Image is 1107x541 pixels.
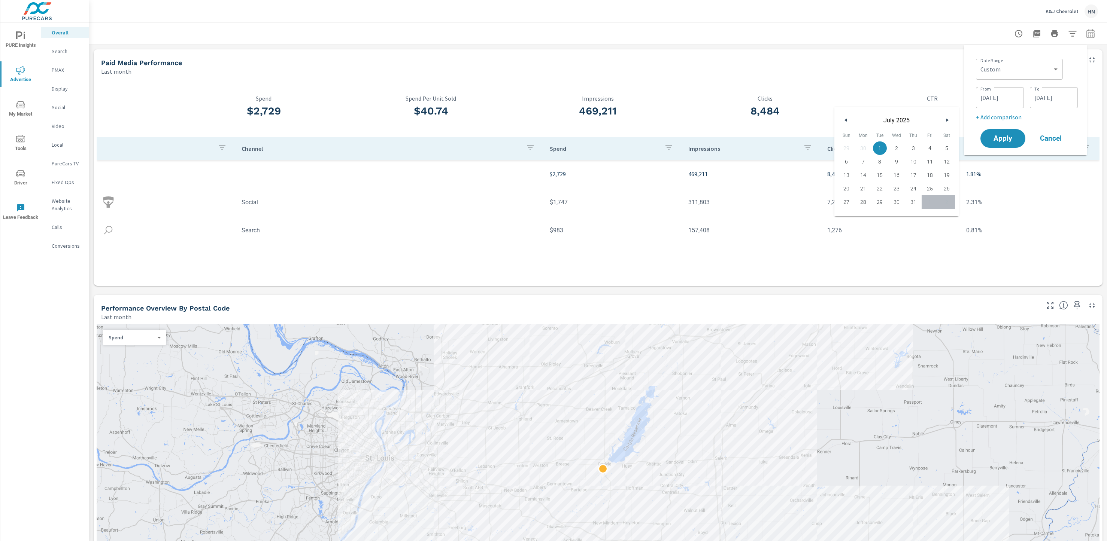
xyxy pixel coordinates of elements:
span: PURE Insights [3,31,39,50]
button: 6 [838,155,855,168]
button: 19 [938,168,955,182]
span: Apply [988,135,1018,142]
span: 26 [944,182,950,195]
button: Cancel [1028,129,1073,148]
div: nav menu [0,22,41,229]
p: + Add comparison [976,113,1078,122]
button: 3 [905,141,922,155]
p: CTR [849,95,1016,102]
h3: $2,729 [180,105,347,117]
button: 17 [905,168,922,182]
span: 27 [843,195,849,209]
div: Video [41,120,89,132]
span: Thu [905,129,922,141]
button: 30 [888,195,905,209]
h5: Performance Overview By Postal Code [101,304,230,312]
img: icon-search.svg [103,224,114,236]
h3: 1.81% [849,105,1016,117]
div: PureCars TV [41,158,89,169]
p: Search [52,48,83,55]
span: 20 [843,182,849,195]
h3: $40.74 [348,105,515,117]
span: Sat [938,129,955,141]
button: Minimize Widget [1086,299,1098,311]
button: 4 [922,141,938,155]
button: 14 [855,168,872,182]
p: Local [52,141,83,149]
button: 26 [938,182,955,195]
p: Spend [180,95,347,102]
p: Clicks [827,145,936,152]
p: Social [52,104,83,111]
span: Leave Feedback [3,204,39,222]
div: Conversions [41,240,89,251]
span: 19 [944,168,950,182]
span: 18 [927,168,933,182]
span: 31 [910,195,916,209]
p: Spend [109,334,154,341]
button: Apply Filters [1065,26,1080,41]
span: 14 [860,168,866,182]
span: My Market [3,100,39,119]
button: 24 [905,182,922,195]
div: Website Analytics [41,195,89,214]
p: Impressions [688,145,797,152]
button: 9 [888,155,905,168]
div: HM [1085,4,1098,18]
button: 16 [888,168,905,182]
td: 0.81% [960,221,1099,240]
p: PureCars TV [52,160,83,167]
p: Spend Per Unit Sold [348,95,515,102]
span: 23 [894,182,900,195]
h5: Paid Media Performance [101,59,182,67]
button: 18 [922,168,938,182]
span: Save this to your personalized report [1071,299,1083,311]
span: Tue [871,129,888,141]
p: Clicks [682,95,849,102]
div: Fixed Ops [41,177,89,188]
button: 5 [938,141,955,155]
td: 1,276 [821,221,960,240]
span: 28 [860,195,866,209]
button: 13 [838,168,855,182]
p: Impressions [515,95,682,102]
p: PMAX [52,66,83,74]
div: Calls [41,221,89,233]
p: K&J Chevrolet [1046,8,1079,15]
button: 1 [871,141,888,155]
h3: 8,484 [682,105,849,117]
td: 311,803 [682,193,821,212]
span: 1 [878,141,881,155]
div: Display [41,83,89,94]
button: 29 [871,195,888,209]
button: Make Fullscreen [1044,299,1056,311]
span: 17 [910,168,916,182]
td: 2.31% [960,193,1099,212]
p: 469,211 [688,169,815,178]
p: 1.81% [966,169,1093,178]
span: 15 [877,168,883,182]
span: 6 [845,155,848,168]
p: Conversions [52,242,83,250]
button: 28 [855,195,872,209]
button: 20 [838,182,855,195]
span: Understand performance data by postal code. Individual postal codes can be selected and expanded ... [1059,301,1068,310]
span: Sun [838,129,855,141]
span: 5 [945,141,948,155]
td: $1,747 [544,193,683,212]
span: 16 [894,168,900,182]
span: Fri [922,129,938,141]
button: Apply [980,129,1025,148]
p: Display [52,85,83,92]
span: Advertise [3,66,39,84]
button: 2 [888,141,905,155]
span: 30 [894,195,900,209]
p: Last month [101,67,131,76]
span: 29 [877,195,883,209]
span: 13 [843,168,849,182]
div: PMAX [41,64,89,76]
div: Search [41,46,89,57]
span: 8 [878,155,881,168]
h3: 469,211 [515,105,682,117]
span: 11 [927,155,933,168]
